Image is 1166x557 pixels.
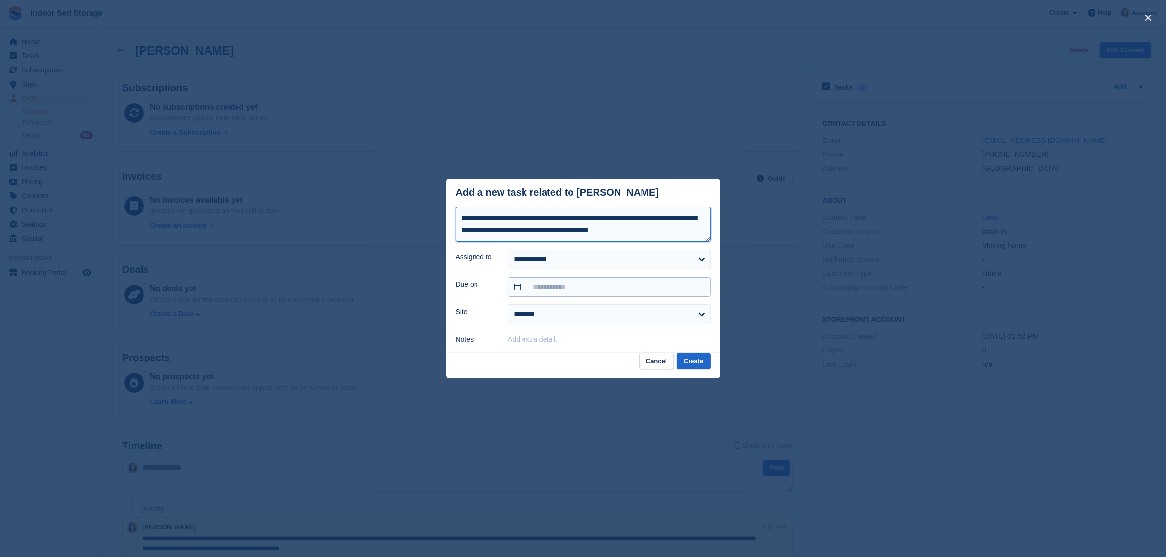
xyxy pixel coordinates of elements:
[1141,10,1156,25] button: close
[456,307,497,317] label: Site
[456,279,497,290] label: Due on
[677,353,710,369] button: Create
[456,187,659,198] div: Add a new task related to [PERSON_NAME]
[456,334,497,345] label: Notes
[639,353,674,369] button: Cancel
[508,335,562,343] button: Add extra detail…
[456,252,497,262] label: Assigned to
